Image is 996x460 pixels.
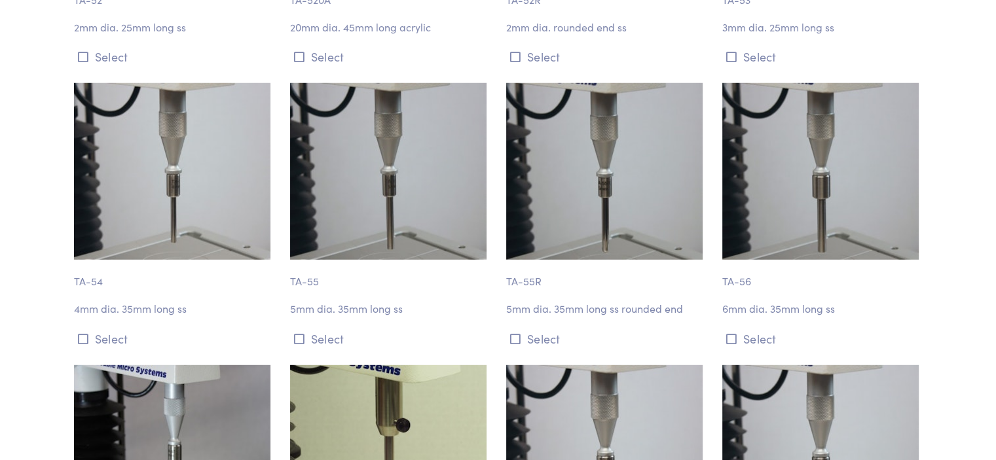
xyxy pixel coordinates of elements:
[506,328,707,349] button: Select
[290,46,490,67] button: Select
[506,19,707,36] p: 2mm dia. rounded end ss
[722,83,919,260] img: puncture_ta-56_6mm_3.jpg
[74,260,274,290] p: TA-54
[506,83,703,260] img: puncture_ta-55r_5mm_2.jpg
[74,328,274,349] button: Select
[506,46,707,67] button: Select
[506,300,707,317] p: 5mm dia. 35mm long ss rounded end
[74,19,274,36] p: 2mm dia. 25mm long ss
[722,46,923,67] button: Select
[722,328,923,349] button: Select
[290,19,490,36] p: 20mm dia. 45mm long acrylic
[290,260,490,290] p: TA-55
[506,260,707,290] p: TA-55R
[722,300,923,317] p: 6mm dia. 35mm long ss
[722,260,923,290] p: TA-56
[722,19,923,36] p: 3mm dia. 25mm long ss
[74,83,270,260] img: puncture_ta-54_4mm_2.jpg
[290,83,487,260] img: puncture_ta-55_5mm_3.jpg
[74,46,274,67] button: Select
[290,328,490,349] button: Select
[74,300,274,317] p: 4mm dia. 35mm long ss
[290,300,490,317] p: 5mm dia. 35mm long ss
